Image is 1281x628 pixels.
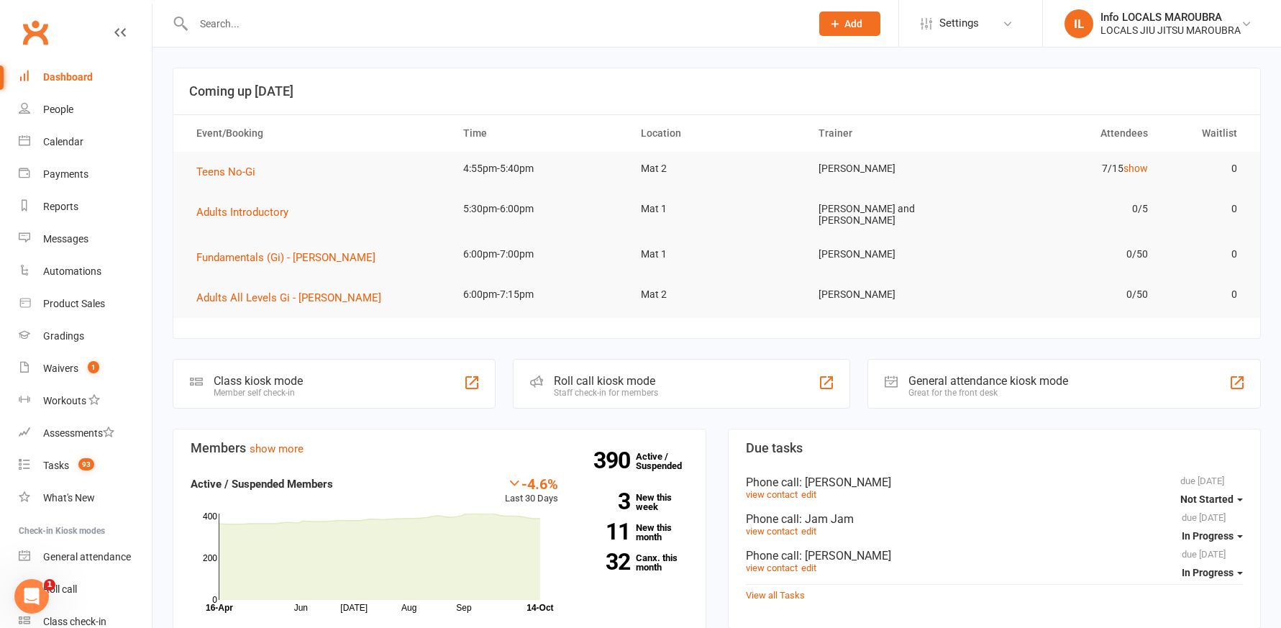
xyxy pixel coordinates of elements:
div: Member self check-in [214,388,303,398]
th: Event/Booking [183,115,450,152]
span: Settings [939,7,979,40]
button: Not Started [1180,486,1243,512]
strong: 390 [593,450,636,471]
span: : Jam Jam [799,512,854,526]
th: Waitlist [1161,115,1250,152]
iframe: Intercom live chat [14,579,49,614]
a: Dashboard [19,61,152,94]
button: Teens No-Gi [196,163,265,181]
a: View all Tasks [746,590,805,601]
span: 93 [78,458,94,470]
a: 390Active / Suspended [636,441,699,481]
a: show more [250,442,304,455]
a: 11New this month [580,523,688,542]
a: view contact [746,489,798,500]
div: Waivers [43,363,78,374]
strong: 11 [580,521,630,542]
div: LOCALS JIU JITSU MAROUBRA [1100,24,1241,37]
a: Automations [19,255,152,288]
input: Search... [189,14,801,34]
td: [PERSON_NAME] [806,278,983,311]
span: Teens No-Gi [196,165,255,178]
th: Location [628,115,806,152]
div: Phone call [746,549,1244,563]
div: Last 30 Days [505,475,558,506]
th: Attendees [983,115,1161,152]
a: show [1123,163,1148,174]
a: edit [801,563,816,573]
a: Product Sales [19,288,152,320]
td: 0 [1161,192,1250,226]
td: Mat 2 [628,278,806,311]
td: [PERSON_NAME] [806,152,983,186]
button: In Progress [1182,523,1243,549]
span: Adults All Levels Gi - [PERSON_NAME] [196,291,381,304]
span: Adults Introductory [196,206,288,219]
td: 0 [1161,237,1250,271]
span: Add [844,18,862,29]
div: Roll call kiosk mode [554,374,658,388]
span: 1 [88,361,99,373]
div: Staff check-in for members [554,388,658,398]
h3: Due tasks [746,441,1244,455]
a: edit [801,489,816,500]
div: Workouts [43,395,86,406]
a: Reports [19,191,152,223]
span: : [PERSON_NAME] [799,475,891,489]
td: 5:30pm-6:00pm [450,192,628,226]
div: Gradings [43,330,84,342]
div: Calendar [43,136,83,147]
span: Fundamentals (Gi) - [PERSON_NAME] [196,251,375,264]
a: What's New [19,482,152,514]
a: view contact [746,526,798,537]
div: Roll call [43,583,77,595]
td: 6:00pm-7:15pm [450,278,628,311]
td: 0/5 [983,192,1161,226]
div: Info LOCALS MAROUBRA [1100,11,1241,24]
strong: 3 [580,491,630,512]
a: 32Canx. this month [580,553,688,572]
div: What's New [43,492,95,504]
td: 0/50 [983,237,1161,271]
a: edit [801,526,816,537]
a: Assessments [19,417,152,450]
a: view contact [746,563,798,573]
a: General attendance kiosk mode [19,541,152,573]
a: People [19,94,152,126]
strong: 32 [580,551,630,573]
div: People [43,104,73,115]
a: Calendar [19,126,152,158]
td: 6:00pm-7:00pm [450,237,628,271]
span: In Progress [1182,530,1234,542]
td: 0/50 [983,278,1161,311]
a: Workouts [19,385,152,417]
td: 7/15 [983,152,1161,186]
div: Great for the front desk [908,388,1068,398]
div: Reports [43,201,78,212]
div: -4.6% [505,475,558,491]
button: Add [819,12,880,36]
a: Gradings [19,320,152,352]
div: Phone call [746,475,1244,489]
div: Messages [43,233,88,245]
button: In Progress [1182,560,1243,586]
a: 3New this week [580,493,688,511]
a: Clubworx [17,14,53,50]
a: Waivers 1 [19,352,152,385]
button: Adults All Levels Gi - [PERSON_NAME] [196,289,391,306]
div: Product Sales [43,298,105,309]
div: Dashboard [43,71,93,83]
div: Class kiosk mode [214,374,303,388]
span: : [PERSON_NAME] [799,549,891,563]
div: Payments [43,168,88,180]
button: Adults Introductory [196,204,298,221]
div: Automations [43,265,101,277]
div: Tasks [43,460,69,471]
td: [PERSON_NAME] [806,237,983,271]
span: In Progress [1182,567,1234,578]
td: Mat 2 [628,152,806,186]
span: Not Started [1180,493,1234,505]
h3: Coming up [DATE] [189,84,1244,99]
a: Messages [19,223,152,255]
strong: Active / Suspended Members [191,478,333,491]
